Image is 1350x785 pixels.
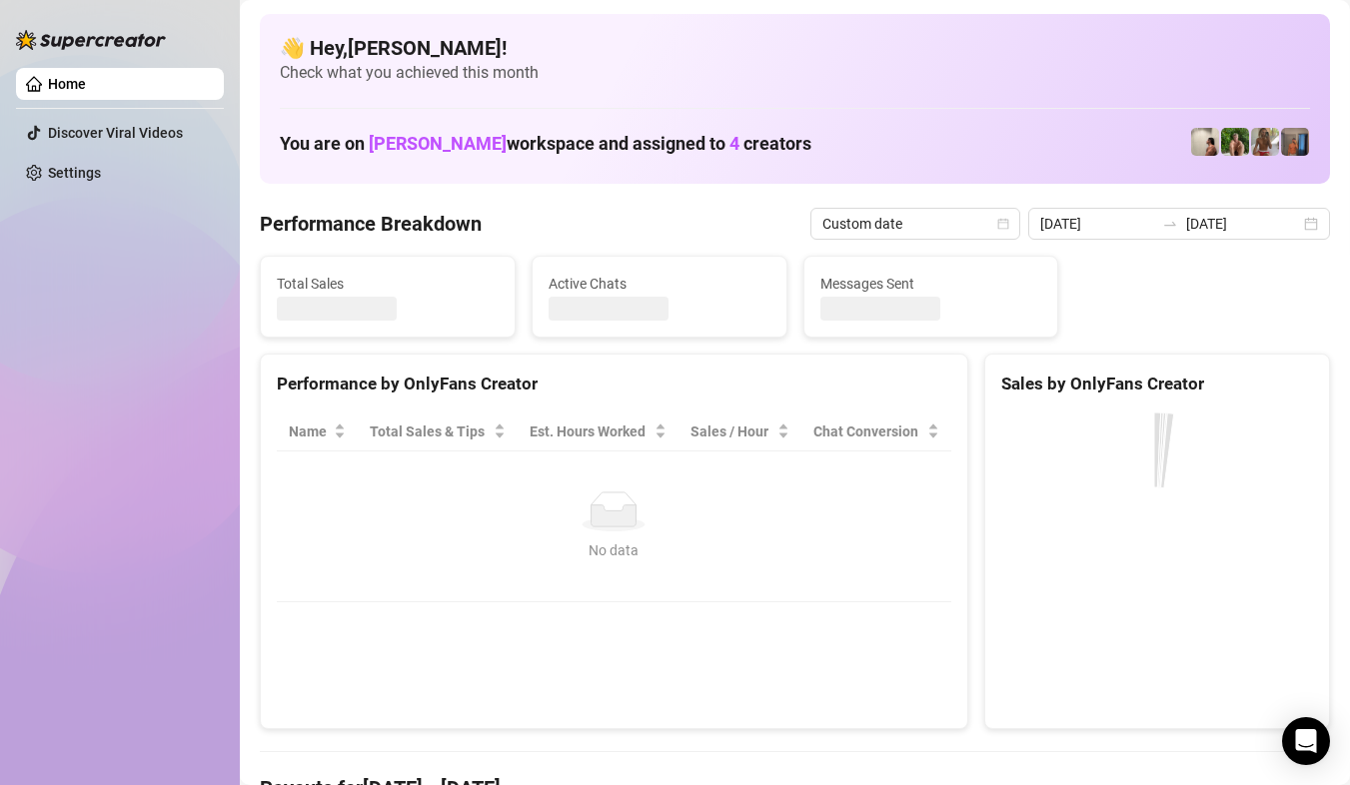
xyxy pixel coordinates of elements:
[280,34,1310,62] h4: 👋 Hey, [PERSON_NAME] !
[997,218,1009,230] span: calendar
[280,62,1310,84] span: Check what you achieved this month
[289,420,330,442] span: Name
[1162,216,1178,232] span: swap-right
[260,210,482,238] h4: Performance Breakdown
[549,273,770,295] span: Active Chats
[820,273,1042,295] span: Messages Sent
[729,133,739,154] span: 4
[369,133,507,154] span: [PERSON_NAME]
[1221,128,1249,156] img: Nathaniel
[1282,717,1330,765] div: Open Intercom Messenger
[1186,213,1300,235] input: End date
[1162,216,1178,232] span: to
[813,420,923,442] span: Chat Conversion
[277,371,951,397] div: Performance by OnlyFans Creator
[280,133,811,155] h1: You are on workspace and assigned to creators
[297,539,931,561] div: No data
[1191,128,1219,156] img: Ralphy
[277,412,358,451] th: Name
[1251,128,1279,156] img: Nathaniel
[801,412,951,451] th: Chat Conversion
[48,165,101,181] a: Settings
[1040,213,1154,235] input: Start date
[277,273,499,295] span: Total Sales
[48,125,183,141] a: Discover Viral Videos
[370,420,490,442] span: Total Sales & Tips
[822,209,1008,239] span: Custom date
[358,412,518,451] th: Total Sales & Tips
[1001,371,1313,397] div: Sales by OnlyFans Creator
[1281,128,1309,156] img: Wayne
[16,30,166,50] img: logo-BBDzfeDw.svg
[530,420,651,442] div: Est. Hours Worked
[678,412,800,451] th: Sales / Hour
[690,420,772,442] span: Sales / Hour
[48,76,86,92] a: Home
